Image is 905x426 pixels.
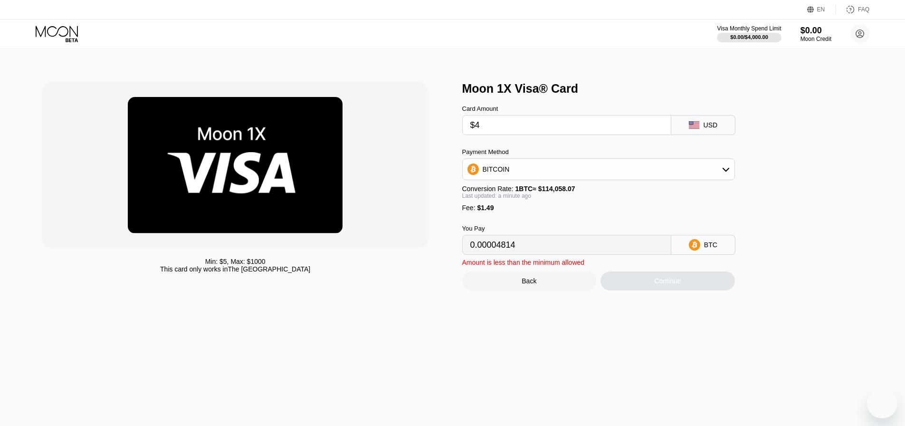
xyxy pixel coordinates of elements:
[807,5,836,14] div: EN
[717,25,781,32] div: Visa Monthly Spend Limit
[515,185,575,193] span: 1 BTC ≈ $114,058.07
[470,116,663,135] input: $0.00
[462,82,873,96] div: Moon 1X Visa® Card
[462,185,735,193] div: Conversion Rate:
[836,5,869,14] div: FAQ
[483,165,510,173] div: BITCOIN
[462,193,735,199] div: Last updated: a minute ago
[800,36,831,42] div: Moon Credit
[205,258,266,265] div: Min: $ 5 , Max: $ 1000
[462,148,735,155] div: Payment Method
[717,25,781,42] div: Visa Monthly Spend Limit$0.00/$4,000.00
[160,265,310,273] div: This card only works in The [GEOGRAPHIC_DATA]
[462,259,585,266] div: Amount is less than the minimum allowed
[463,160,734,179] div: BITCOIN
[462,204,735,212] div: Fee :
[462,271,597,290] div: Back
[800,26,831,36] div: $0.00
[704,121,718,129] div: USD
[462,105,671,112] div: Card Amount
[477,204,494,212] span: $1.49
[867,388,897,418] iframe: Przycisk umożliwiający otwarcie okna komunikatora
[858,6,869,13] div: FAQ
[462,225,671,232] div: You Pay
[730,34,768,40] div: $0.00 / $4,000.00
[800,26,831,42] div: $0.00Moon Credit
[522,277,536,285] div: Back
[704,241,717,249] div: BTC
[817,6,825,13] div: EN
